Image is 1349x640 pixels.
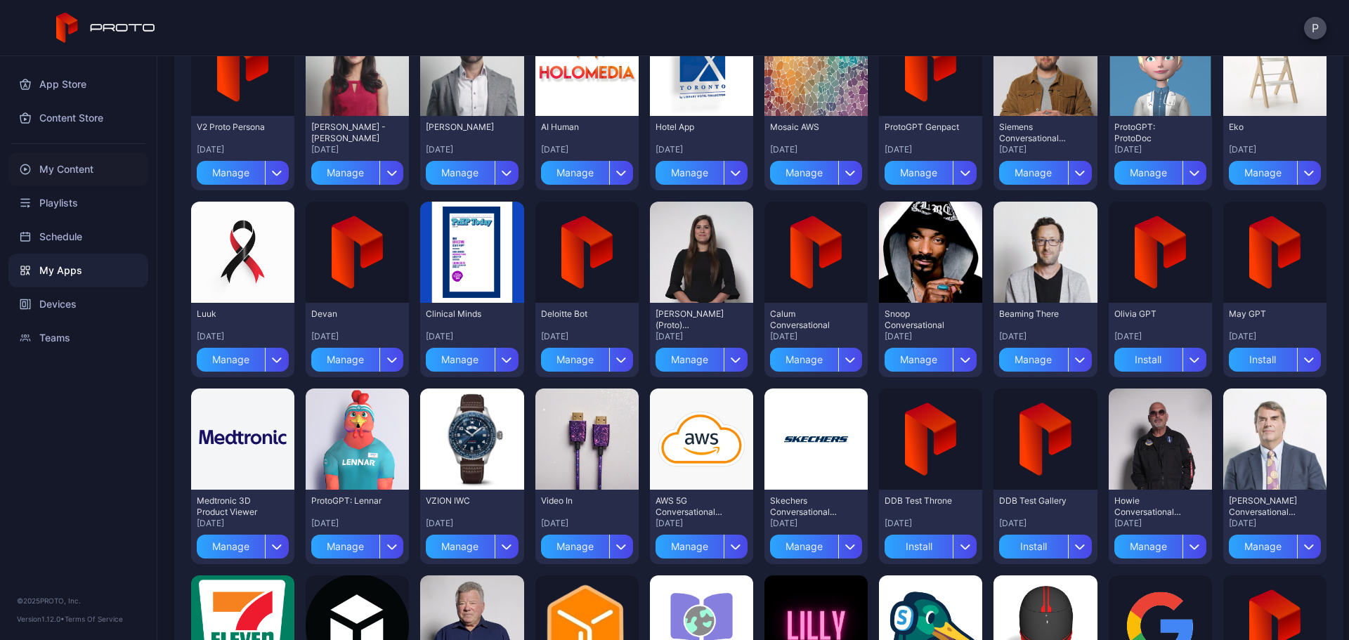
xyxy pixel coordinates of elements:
div: Install [1229,348,1297,372]
button: Manage [885,155,977,185]
div: Install [1114,348,1182,372]
div: [DATE] [311,331,403,342]
div: [DATE] [770,144,862,155]
div: [DATE] [541,144,633,155]
div: Manage [999,161,1067,185]
div: Devan [311,308,389,320]
button: Manage [197,342,289,372]
button: Install [885,529,977,559]
div: Manage [311,348,379,372]
div: Eko [1229,122,1306,133]
a: Content Store [8,101,148,135]
div: ProtoGPT Genpact [885,122,962,133]
div: Manage [885,161,953,185]
div: [DATE] [426,331,518,342]
div: AWS 5G Conversational Persona [656,495,733,518]
div: Manage [656,161,724,185]
div: Manage [541,535,609,559]
div: Siemens Conversational Persona - (Proto Internal) [999,122,1076,144]
div: Manage [197,535,265,559]
button: Manage [656,529,748,559]
div: Clinical Minds [426,308,503,320]
button: Install [1114,342,1206,372]
button: Manage [311,529,403,559]
button: Manage [541,342,633,372]
a: Playlists [8,186,148,220]
button: Manage [197,155,289,185]
button: Install [1229,342,1321,372]
div: [DATE] [197,331,289,342]
div: Medtronic 3D Product Viewer [197,495,274,518]
div: [DATE] [311,518,403,529]
div: Manage [885,348,953,372]
div: [DATE] [426,518,518,529]
a: My Apps [8,254,148,287]
div: © 2025 PROTO, Inc. [17,595,140,606]
div: Draper Conversational Persona - (Proto Internal) [1229,495,1306,518]
button: Manage [311,342,403,372]
a: Schedule [8,220,148,254]
a: App Store [8,67,148,101]
a: Teams [8,321,148,355]
div: [DATE] [541,331,633,342]
div: Manage [999,348,1067,372]
a: Devices [8,287,148,321]
a: My Content [8,152,148,186]
div: [DATE] [1229,518,1321,529]
button: Manage [656,342,748,372]
div: [DATE] [656,144,748,155]
button: Manage [541,529,633,559]
div: [DATE] [311,144,403,155]
button: P [1304,17,1327,39]
div: [DATE] [197,144,289,155]
div: Manage [656,348,724,372]
div: [DATE] [885,331,977,342]
div: Olivia GPT [1114,308,1192,320]
button: Manage [1114,155,1206,185]
div: Manage [1114,535,1182,559]
div: Install [885,535,953,559]
div: Manage [197,161,265,185]
button: Manage [426,342,518,372]
div: Skechers Conversational Persona [770,495,847,518]
div: Manage [426,535,494,559]
div: May GPT [1229,308,1306,320]
div: V2 Proto Persona [197,122,274,133]
div: Bain - Adam Persona [426,122,503,133]
div: Manage [1114,161,1182,185]
button: Install [999,529,1091,559]
div: Manage [1229,161,1297,185]
div: Manage [770,535,838,559]
div: [DATE] [999,144,1091,155]
div: [DATE] [885,144,977,155]
div: Beaming There [999,308,1076,320]
div: [DATE] [770,518,862,529]
div: [DATE] [1114,518,1206,529]
div: DDB Test Throne [885,495,962,507]
button: Manage [1229,529,1321,559]
button: Manage [426,529,518,559]
div: [DATE] [656,518,748,529]
div: Manage [311,161,379,185]
button: Manage [885,342,977,372]
div: [DATE] [770,331,862,342]
div: DDB Test Gallery [999,495,1076,507]
div: Manage [770,161,838,185]
div: Manage [541,161,609,185]
div: [DATE] [426,144,518,155]
button: Manage [770,155,862,185]
div: Amelia (Proto) Conversational Persona [656,308,733,331]
a: Terms Of Service [65,615,123,623]
div: [DATE] [1114,144,1206,155]
button: Manage [426,155,518,185]
div: [DATE] [885,518,977,529]
div: ProtoGPT: ProtoDoc [1114,122,1192,144]
div: Manage [426,348,494,372]
div: [DATE] [1114,331,1206,342]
